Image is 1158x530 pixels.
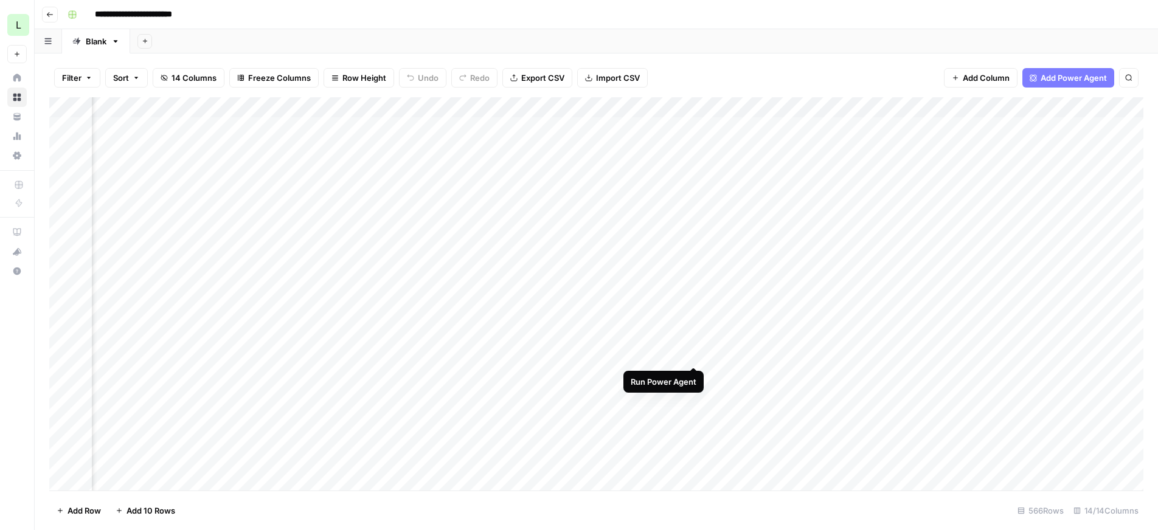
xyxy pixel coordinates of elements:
[1022,68,1114,88] button: Add Power Agent
[470,72,490,84] span: Redo
[105,68,148,88] button: Sort
[113,72,129,84] span: Sort
[1069,501,1143,520] div: 14/14 Columns
[7,261,27,281] button: Help + Support
[127,504,175,517] span: Add 10 Rows
[7,222,27,242] a: AirOps Academy
[248,72,311,84] span: Freeze Columns
[68,504,101,517] span: Add Row
[342,72,386,84] span: Row Height
[324,68,394,88] button: Row Height
[108,501,182,520] button: Add 10 Rows
[7,242,27,261] button: What's new?
[7,88,27,107] a: Browse
[172,72,217,84] span: 14 Columns
[577,68,648,88] button: Import CSV
[7,146,27,165] a: Settings
[1041,72,1107,84] span: Add Power Agent
[451,68,498,88] button: Redo
[596,72,640,84] span: Import CSV
[8,243,26,261] div: What's new?
[229,68,319,88] button: Freeze Columns
[62,29,130,53] a: Blank
[49,501,108,520] button: Add Row
[399,68,446,88] button: Undo
[963,72,1010,84] span: Add Column
[62,72,81,84] span: Filter
[54,68,100,88] button: Filter
[7,68,27,88] a: Home
[418,72,439,84] span: Undo
[944,68,1018,88] button: Add Column
[521,72,564,84] span: Export CSV
[16,18,21,32] span: L
[86,35,106,47] div: Blank
[7,10,27,40] button: Workspace: Lob
[1013,501,1069,520] div: 566 Rows
[153,68,224,88] button: 14 Columns
[7,107,27,126] a: Your Data
[502,68,572,88] button: Export CSV
[631,376,696,388] div: Run Power Agent
[7,126,27,146] a: Usage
